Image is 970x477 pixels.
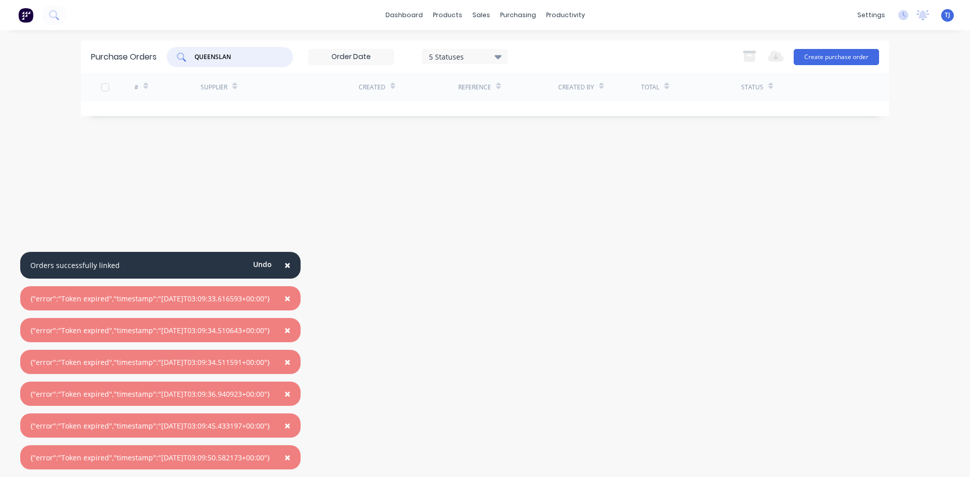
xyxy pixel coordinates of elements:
[794,49,879,65] button: Create purchase order
[91,51,157,63] div: Purchase Orders
[458,83,491,92] div: Reference
[30,325,270,336] div: {"error":"Token expired","timestamp":"[DATE]T03:09:34.510643+00:00"}
[248,257,277,272] button: Undo
[309,49,394,65] input: Order Date
[274,286,301,310] button: Close
[30,260,120,271] div: Orders successfully linked
[274,445,301,469] button: Close
[852,8,890,23] div: settings
[274,350,301,374] button: Close
[134,83,138,92] div: #
[274,382,301,406] button: Close
[274,253,301,278] button: Close
[495,8,541,23] div: purchasing
[641,83,659,92] div: Total
[541,8,590,23] div: productivity
[380,8,428,23] a: dashboard
[284,291,290,305] span: ×
[284,387,290,401] span: ×
[359,83,385,92] div: Created
[30,420,270,431] div: {"error":"Token expired","timestamp":"[DATE]T03:09:45.433197+00:00"}
[428,8,467,23] div: products
[18,8,33,23] img: Factory
[274,413,301,438] button: Close
[193,52,277,62] input: Search purchase orders...
[201,83,227,92] div: Supplier
[741,83,763,92] div: Status
[30,293,270,304] div: {"error":"Token expired","timestamp":"[DATE]T03:09:33.616593+00:00"}
[284,450,290,464] span: ×
[284,323,290,337] span: ×
[945,11,950,20] span: TJ
[30,357,270,367] div: {"error":"Token expired","timestamp":"[DATE]T03:09:34.511591+00:00"}
[274,318,301,342] button: Close
[30,452,270,463] div: {"error":"Token expired","timestamp":"[DATE]T03:09:50.582173+00:00"}
[284,355,290,369] span: ×
[429,51,501,62] div: 5 Statuses
[558,83,594,92] div: Created By
[284,418,290,433] span: ×
[30,389,270,399] div: {"error":"Token expired","timestamp":"[DATE]T03:09:36.940923+00:00"}
[467,8,495,23] div: sales
[284,258,290,272] span: ×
